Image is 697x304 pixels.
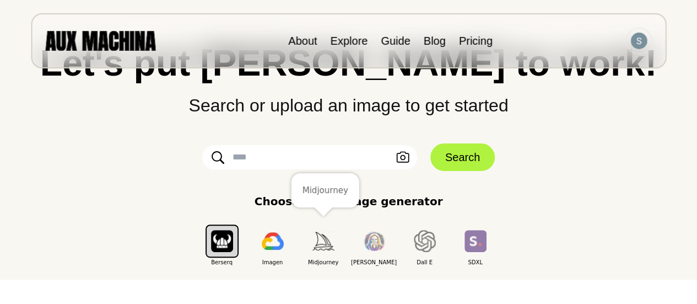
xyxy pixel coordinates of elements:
img: Leonardo [363,231,385,252]
img: Avatar [630,33,647,49]
span: Berserq [197,258,247,266]
button: Search [430,143,495,171]
img: Imagen [262,232,284,250]
span: Imagen [247,258,298,266]
img: Midjourney [312,232,334,250]
span: Dall E [399,258,450,266]
span: Midjourney [298,258,349,266]
img: SDXL [464,230,487,252]
img: Dall E [414,230,436,252]
a: Pricing [459,35,493,47]
h1: Let's put [PERSON_NAME] to work! [22,45,675,81]
a: Blog [424,35,446,47]
span: SDXL [450,258,501,266]
p: Choose an AI image generator [255,193,443,210]
a: Explore [330,35,368,47]
img: AUX MACHINA [45,31,155,50]
div: Midjourney [302,184,348,197]
a: About [288,35,317,47]
span: [PERSON_NAME] [349,258,399,266]
img: Berserq [211,230,233,252]
a: Guide [381,35,410,47]
p: Search or upload an image to get started [22,81,675,119]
